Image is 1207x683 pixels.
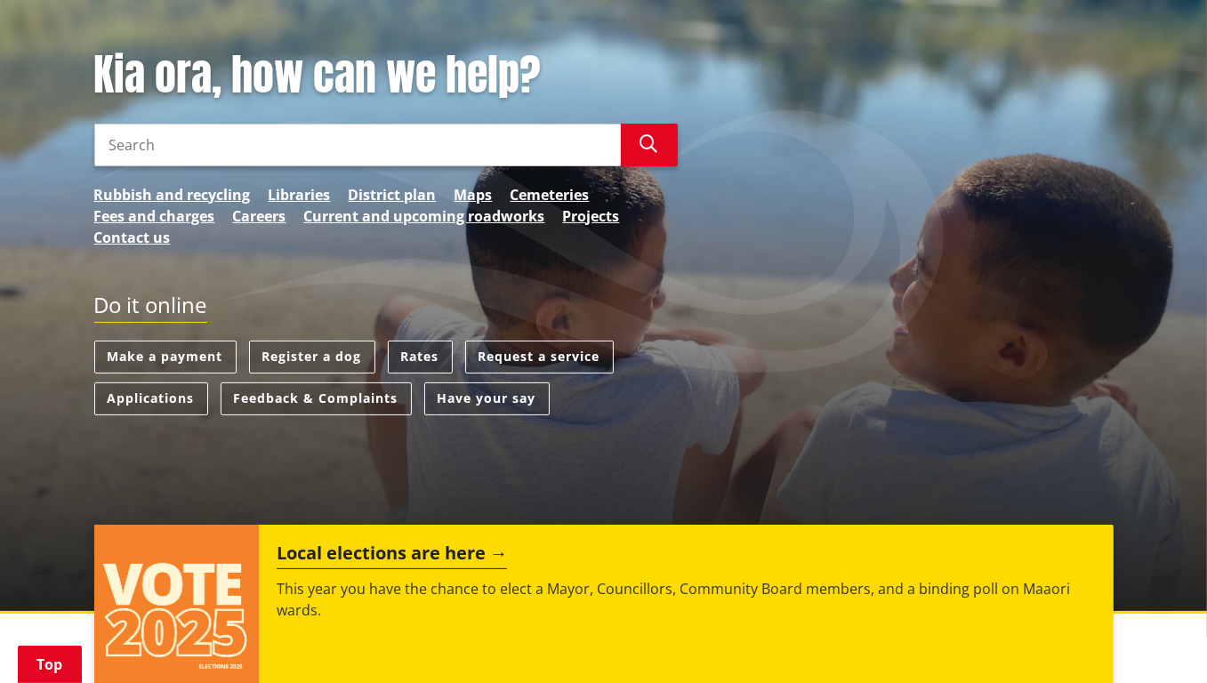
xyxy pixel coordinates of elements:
a: Feedback & Complaints [221,382,412,415]
a: Cemeteries [511,184,590,205]
a: Have your say [424,382,550,415]
a: Projects [563,205,620,227]
p: This year you have the chance to elect a Mayor, Councillors, Community Board members, and a bindi... [277,578,1095,621]
a: Libraries [269,184,331,205]
h2: Do it online [94,293,207,324]
a: Fees and charges [94,205,215,227]
h2: Local elections are here [277,542,507,569]
h1: Kia ora, how can we help? [94,50,678,101]
a: Register a dog [249,341,375,374]
a: Contact us [94,227,171,248]
a: Request a service [465,341,614,374]
a: Current and upcoming roadworks [304,205,545,227]
a: Applications [94,382,208,415]
a: Make a payment [94,341,237,374]
a: Rubbish and recycling [94,184,251,205]
a: District plan [349,184,437,205]
a: Careers [233,205,286,227]
a: Maps [455,184,493,205]
a: Top [18,646,82,683]
iframe: Messenger Launcher [1125,608,1189,672]
input: Search input [94,124,621,166]
a: Rates [388,341,453,374]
